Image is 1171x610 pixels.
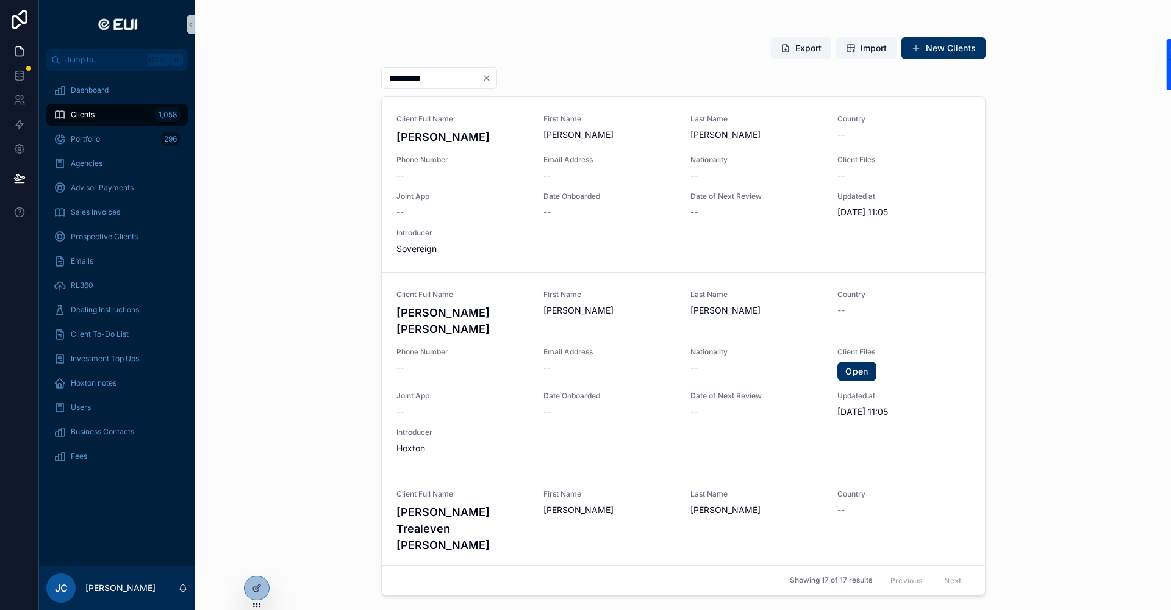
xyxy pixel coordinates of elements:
[71,207,120,217] span: Sales Invoices
[65,55,143,65] span: Jump to...
[71,134,100,144] span: Portfolio
[71,183,134,193] span: Advisor Payments
[46,323,188,345] a: Client To-Do List
[71,256,93,266] span: Emails
[396,170,404,182] span: --
[396,362,404,374] span: --
[901,37,986,59] button: New Clients
[690,290,823,300] span: Last Name
[396,563,529,573] span: Phone Number
[837,206,970,218] span: [DATE] 11:05
[71,159,102,168] span: Agencies
[396,504,529,553] h4: [PERSON_NAME] Trealeven [PERSON_NAME]
[46,445,188,467] a: Fees
[543,347,676,357] span: Email Address
[71,110,95,120] span: Clients
[85,582,156,594] p: [PERSON_NAME]
[836,37,897,59] button: Import
[543,290,676,300] span: First Name
[690,304,823,317] span: [PERSON_NAME]
[837,192,970,201] span: Updated at
[396,192,529,201] span: Joint App
[837,155,970,165] span: Client Files
[71,232,138,242] span: Prospective Clients
[837,170,845,182] span: --
[396,206,404,218] span: --
[837,290,970,300] span: Country
[71,85,109,95] span: Dashboard
[790,576,872,586] span: Showing 17 of 17 results
[837,114,970,124] span: Country
[543,206,551,218] span: --
[39,71,195,483] div: scrollable content
[71,305,139,315] span: Dealing Instructions
[690,489,823,499] span: Last Name
[396,347,529,357] span: Phone Number
[861,42,887,54] span: Import
[690,347,823,357] span: Nationality
[396,129,529,145] h4: [PERSON_NAME]
[837,489,970,499] span: Country
[690,155,823,165] span: Nationality
[543,129,676,141] span: [PERSON_NAME]
[543,155,676,165] span: Email Address
[543,192,676,201] span: Date Onboarded
[46,79,188,101] a: Dashboard
[55,581,68,595] span: JC
[396,114,529,124] span: Client Full Name
[837,362,876,381] a: Open
[396,406,404,418] span: --
[837,563,970,573] span: Client Files
[543,170,551,182] span: --
[71,378,116,388] span: Hoxton notes
[690,129,823,141] span: [PERSON_NAME]
[46,104,188,126] a: Clients1,058
[46,250,188,272] a: Emails
[46,396,188,418] a: Users
[837,304,845,317] span: --
[382,97,985,272] a: Client Full Name[PERSON_NAME]First Name[PERSON_NAME]Last Name[PERSON_NAME]Country--Phone Number--...
[543,563,676,573] span: Email Address
[396,228,529,238] span: Introducer
[382,272,985,472] a: Client Full Name[PERSON_NAME] [PERSON_NAME]First Name[PERSON_NAME]Last Name[PERSON_NAME]Country--...
[46,348,188,370] a: Investment Top Ups
[396,442,529,454] span: Hoxton
[160,132,181,146] div: 296
[837,129,845,141] span: --
[543,406,551,418] span: --
[396,290,529,300] span: Client Full Name
[690,391,823,401] span: Date of Next Review
[837,347,970,357] span: Client Files
[690,192,823,201] span: Date of Next Review
[482,73,496,83] button: Clear
[46,274,188,296] a: RL360
[46,299,188,321] a: Dealing Instructions
[155,107,181,122] div: 1,058
[690,114,823,124] span: Last Name
[71,354,139,364] span: Investment Top Ups
[543,114,676,124] span: First Name
[690,170,698,182] span: --
[396,391,529,401] span: Joint App
[71,329,129,339] span: Client To-Do List
[93,15,141,34] img: App logo
[690,504,823,516] span: [PERSON_NAME]
[71,451,87,461] span: Fees
[690,563,823,573] span: Nationality
[46,128,188,150] a: Portfolio296
[46,152,188,174] a: Agencies
[46,177,188,199] a: Advisor Payments
[396,304,529,337] h4: [PERSON_NAME] [PERSON_NAME]
[837,504,845,516] span: --
[543,489,676,499] span: First Name
[543,504,676,516] span: [PERSON_NAME]
[837,406,970,418] span: [DATE] 11:05
[71,403,91,412] span: Users
[690,406,698,418] span: --
[148,54,170,66] span: Ctrl
[172,55,182,65] span: K
[46,421,188,443] a: Business Contacts
[396,428,529,437] span: Introducer
[690,206,698,218] span: --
